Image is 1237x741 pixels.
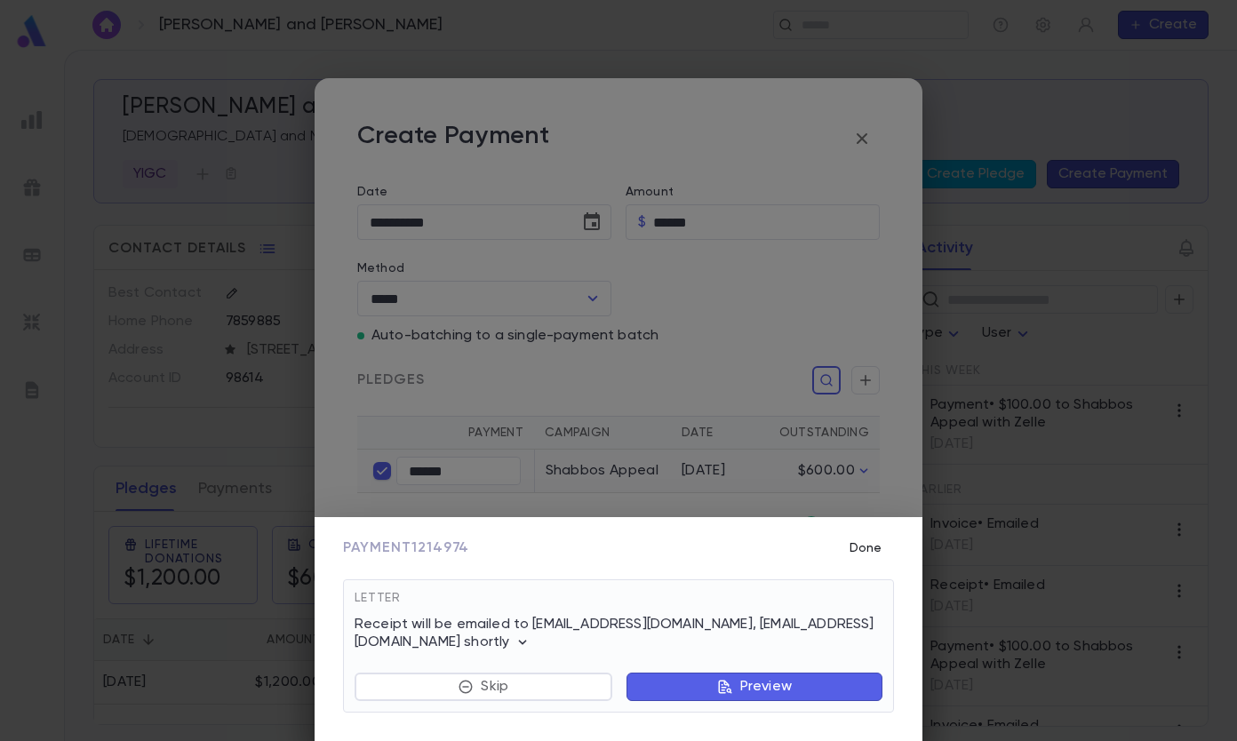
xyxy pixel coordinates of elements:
p: Preview [740,678,792,696]
button: Done [837,531,894,565]
span: Payment 1214974 [343,539,469,557]
div: Letter [355,591,882,616]
p: Skip [481,678,508,696]
button: Preview [626,673,882,701]
button: Skip [355,673,612,701]
p: Receipt will be emailed to [EMAIL_ADDRESS][DOMAIN_NAME], [EMAIL_ADDRESS][DOMAIN_NAME] shortly [355,616,882,651]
